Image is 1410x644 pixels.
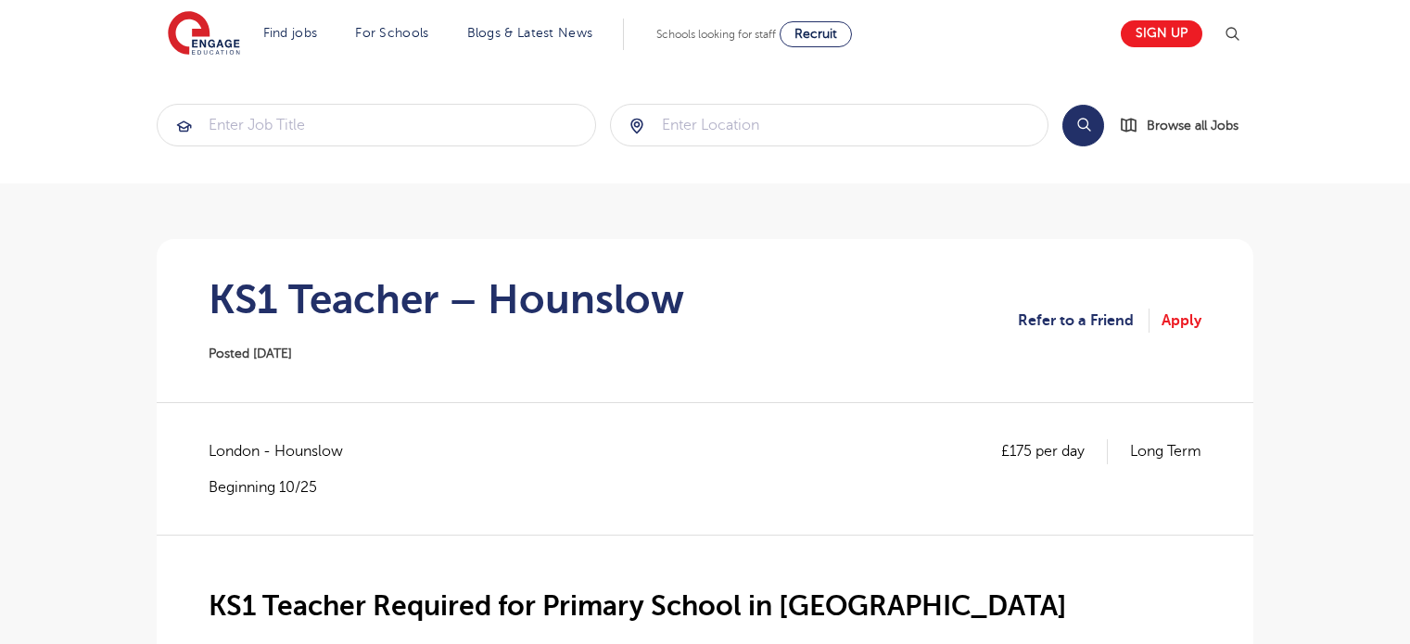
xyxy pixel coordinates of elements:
span: Posted [DATE] [209,347,292,360]
p: Beginning 10/25 [209,477,362,498]
h2: KS1 Teacher Required for Primary School in [GEOGRAPHIC_DATA] [209,590,1201,622]
a: Browse all Jobs [1119,115,1253,136]
a: Blogs & Latest News [467,26,593,40]
img: Engage Education [168,11,240,57]
h1: KS1 Teacher – Hounslow [209,276,684,322]
a: Find jobs [263,26,318,40]
input: Submit [611,105,1048,145]
span: Browse all Jobs [1147,115,1239,136]
div: Submit [610,104,1049,146]
p: £175 per day [1001,439,1108,463]
a: Refer to a Friend [1018,309,1150,333]
a: Sign up [1121,20,1202,47]
p: Long Term [1130,439,1201,463]
input: Submit [158,105,595,145]
span: Schools looking for staff [656,28,776,41]
span: London - Hounslow [209,439,362,463]
button: Search [1062,105,1104,146]
a: Recruit [780,21,852,47]
a: Apply [1162,309,1201,333]
div: Submit [157,104,596,146]
a: For Schools [355,26,428,40]
span: Recruit [794,27,837,41]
